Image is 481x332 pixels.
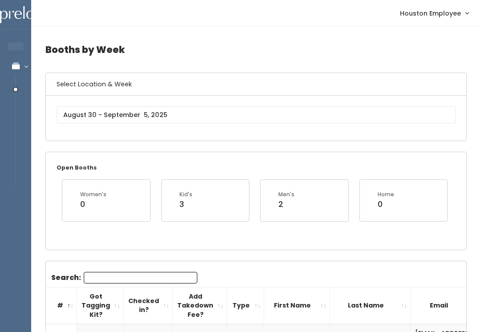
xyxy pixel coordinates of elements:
th: Last Name: activate to sort column ascending [330,287,411,324]
div: 2 [278,198,294,210]
h4: Booths by Week [45,37,467,62]
label: Search: [51,272,197,283]
th: #: activate to sort column descending [46,287,77,324]
th: Got Tagging Kit?: activate to sort column ascending [77,287,124,324]
div: Kid's [179,190,192,198]
th: Type: activate to sort column ascending [227,287,264,324]
div: Home [378,190,394,198]
th: Email: activate to sort column ascending [411,287,477,324]
div: Men's [278,190,294,198]
div: 3 [179,198,192,210]
div: 0 [80,198,106,210]
th: Checked in?: activate to sort column ascending [124,287,173,324]
th: First Name: activate to sort column ascending [264,287,330,324]
input: Search: [84,272,197,283]
div: Women's [80,190,106,198]
th: Add Takedown Fee?: activate to sort column ascending [173,287,227,324]
small: Open Booths [57,164,97,171]
input: August 30 - September 5, 2025 [57,106,456,123]
div: 0 [378,198,394,210]
span: Houston Employee [400,8,461,18]
a: Houston Employee [391,4,477,23]
h6: Select Location & Week [46,73,466,96]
